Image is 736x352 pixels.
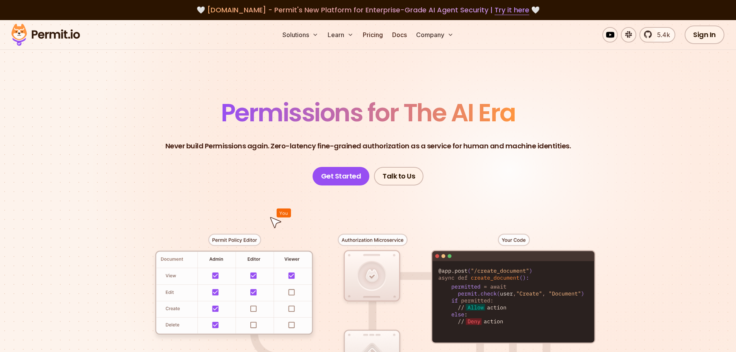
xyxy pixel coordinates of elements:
div: 🤍 🤍 [19,5,717,15]
a: Talk to Us [374,167,423,185]
p: Never build Permissions again. Zero-latency fine-grained authorization as a service for human and... [165,141,571,151]
a: Try it here [495,5,529,15]
span: [DOMAIN_NAME] - Permit's New Platform for Enterprise-Grade AI Agent Security | [207,5,529,15]
button: Learn [325,27,357,43]
a: Sign In [685,26,724,44]
span: 5.4k [653,30,670,39]
button: Solutions [279,27,321,43]
a: Get Started [313,167,370,185]
a: Pricing [360,27,386,43]
span: Permissions for The AI Era [221,95,515,130]
a: Docs [389,27,410,43]
img: Permit logo [8,22,83,48]
a: 5.4k [639,27,675,43]
button: Company [413,27,457,43]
